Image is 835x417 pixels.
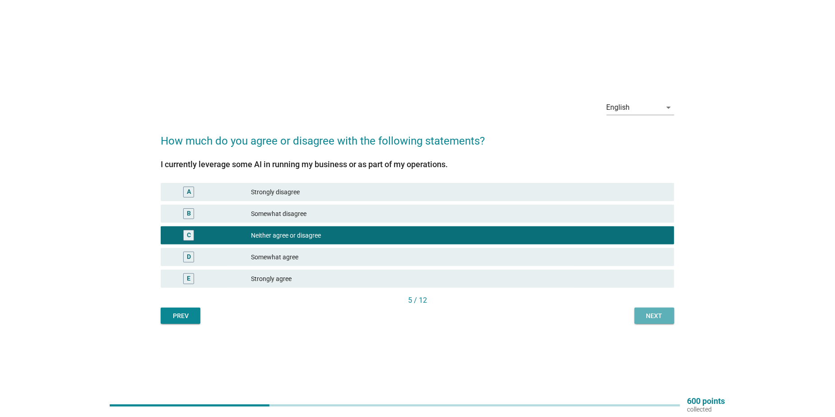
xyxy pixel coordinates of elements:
div: 5 / 12 [161,295,674,306]
div: Somewhat agree [251,252,667,262]
div: Next [642,311,667,321]
div: Somewhat disagree [251,208,667,219]
div: E [187,274,190,284]
div: Strongly disagree [251,187,667,197]
h2: How much do you agree or disagree with the following statements? [161,124,674,149]
div: D [187,253,191,262]
div: English [607,103,630,112]
div: Prev [168,311,193,321]
i: arrow_drop_down [663,102,674,113]
div: Strongly agree [251,273,667,284]
p: 600 points [687,397,725,405]
button: Prev [161,308,200,324]
div: C [187,231,191,240]
p: collected [687,405,725,413]
div: A [187,187,191,197]
div: I currently leverage some AI in running my business or as part of my operations. [161,158,674,170]
div: Neither agree or disagree [251,230,667,241]
button: Next [635,308,674,324]
div: B [187,209,191,219]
